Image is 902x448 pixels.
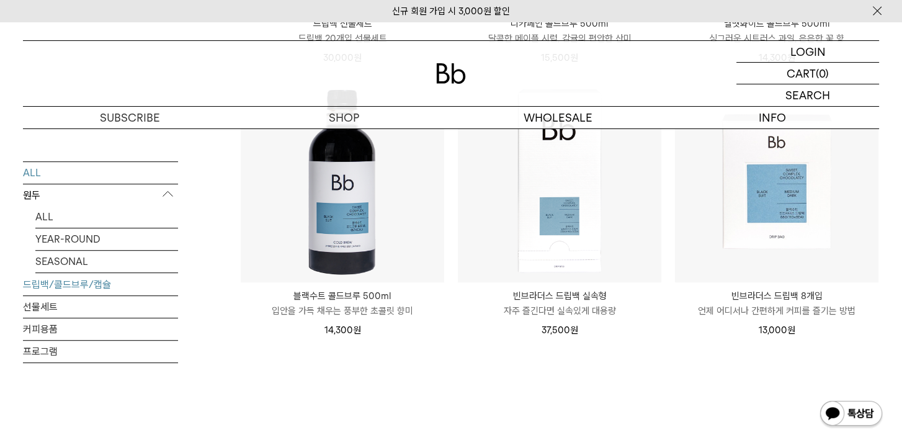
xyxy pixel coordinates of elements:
a: 빈브라더스 드립백 8개입 언제 어디서나 간편하게 커피를 즐기는 방법 [675,289,878,318]
span: 원 [353,325,361,336]
p: INFO [665,107,879,128]
p: 빈브라더스 드립백 8개입 [675,289,878,303]
a: SHOP [237,107,451,128]
a: 커피용품 [23,318,178,340]
span: 원 [570,325,578,336]
a: YEAR-ROUND [35,228,178,250]
span: 원 [787,325,795,336]
p: 자주 즐긴다면 실속있게 대용량 [458,303,661,318]
p: 원두 [23,184,178,207]
img: 로고 [436,63,466,84]
span: 37,500 [542,325,578,336]
p: LOGIN [790,41,826,62]
p: (0) [816,63,829,84]
span: 14,300 [324,325,361,336]
a: 프로그램 [23,341,178,362]
a: SEASONAL [35,251,178,272]
span: 13,000 [759,325,795,336]
a: 드립백/콜드브루/캡슐 [23,274,178,295]
p: 언제 어디서나 간편하게 커피를 즐기는 방법 [675,303,878,318]
img: 빈브라더스 드립백 실속형 [458,79,661,282]
p: SEARCH [785,84,830,106]
a: ALL [23,162,178,184]
a: LOGIN [736,41,879,63]
a: 블랙수트 콜드브루 500ml 입안을 가득 채우는 풍부한 초콜릿 향미 [241,289,444,318]
img: 카카오톡 채널 1:1 채팅 버튼 [819,400,883,429]
p: 빈브라더스 드립백 실속형 [458,289,661,303]
p: CART [787,63,816,84]
p: WHOLESALE [451,107,665,128]
a: 선물세트 [23,296,178,318]
a: SUBSCRIBE [23,107,237,128]
a: CART (0) [736,63,879,84]
a: ALL [35,206,178,228]
a: 빈브라더스 드립백 실속형 자주 즐긴다면 실속있게 대용량 [458,289,661,318]
a: 신규 회원 가입 시 3,000원 할인 [392,6,510,17]
img: 빈브라더스 드립백 8개입 [675,79,878,282]
img: 블랙수트 콜드브루 500ml [241,79,444,282]
p: 블랙수트 콜드브루 500ml [241,289,444,303]
p: 입안을 가득 채우는 풍부한 초콜릿 향미 [241,303,444,318]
